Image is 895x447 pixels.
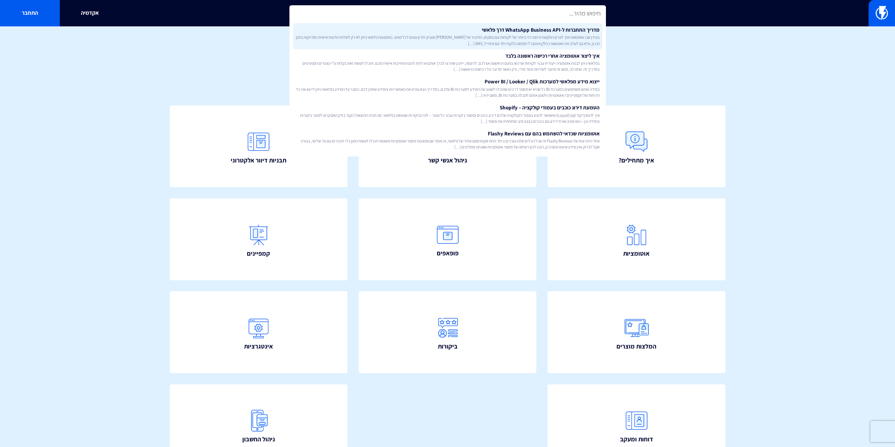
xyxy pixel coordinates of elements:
[296,138,600,150] span: אחד היתרונות של Flashy Reviews זה שכל הכלים שלנו עובדים ביחד תחת אקוסיסטם אחיד של פלאשי, זה אומר ...
[293,49,602,75] a: איך ליצור אוטומציה אחרי רכישה ראשונה בלבדבפלאשי ניתן לבנות אוטומציה ייעודית עבור לקוחות שרכשו בפע...
[11,37,884,51] h1: איך אפשר לעזור?
[619,156,654,165] span: איך מתחילים?
[620,435,653,444] span: דוחות ומעקב
[296,86,600,98] span: במידה ואתם משתמשים במערכת BI כל שהיא יש מספר דרכים שתוכלו לשאוב את המידע למערכות BI שלכם, במדריך ...
[548,106,725,187] a: איך מתחילים?
[623,249,650,258] span: אוטומציות
[296,112,600,124] span: איך להוסיף קוד קטן (Liquid) שיאפשר להציג בעמודי הקולקציה שלכם דירוג כוכבים ומספר ביקורות עבור כל ...
[231,156,286,165] span: תבניות דיוור אלקטרוני
[242,435,275,444] span: ניהול החשבון
[359,198,537,280] a: פופאפים
[247,249,270,258] span: קמפיינים
[548,198,725,280] a: אוטומציות
[428,156,467,165] span: ניהול אנשי קשר
[296,34,600,46] span: בעידן שבו וואטסאפ הפך לערוץ התקשורת המרכזי ביותר של לקוחות עם עסקים, החיבור של [PERSON_NAME] מעני...
[293,75,602,101] a: ייצוא מידע מפלאשי למערכות Power BI / Looker / Qlikבמידה ואתם משתמשים במערכת BI כל שהיא יש מספר דר...
[548,291,725,373] a: המלצות מוצרים
[244,342,273,351] span: אינטגרציות
[170,106,348,187] a: תבניות דיוור אלקטרוני
[359,291,537,373] a: ביקורות
[293,101,602,127] a: הטמעת דירוג כוכבים בעמודי קולקציה – Shopifyאיך להוסיף קוד קטן (Liquid) שיאפשר להציג בעמודי הקולקצ...
[289,5,606,21] input: חיפוש מהיר...
[616,342,656,351] span: המלצות מוצרים
[293,127,602,153] a: אוטומציות שכדאי להשתמש בהם עם Flashy Reviewsאחד היתרונות של Flashy Reviews זה שכל הכלים שלנו עובד...
[170,291,348,373] a: אינטגרציות
[296,60,600,72] span: בפלאשי ניתן לבנות אוטומציה ייעודית עבור לקוחות שרכשו בפעם הראשונה אצלכם. לדוגמה, ייתכן שתרצו לברך...
[293,23,602,49] a: מדריך התחברות ל-WhatsApp Business API דרך פלאשיבעידן שבו וואטסאפ הפך לערוץ התקשורת המרכזי ביותר ש...
[437,249,459,258] span: פופאפים
[438,342,458,351] span: ביקורות
[170,198,348,280] a: קמפיינים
